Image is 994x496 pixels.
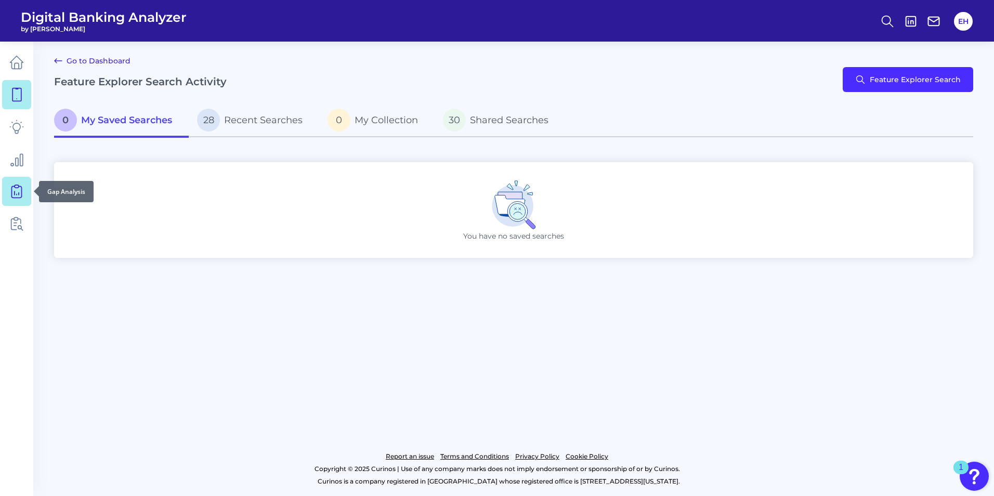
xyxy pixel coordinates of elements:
[515,450,559,463] a: Privacy Policy
[386,450,434,463] a: Report an issue
[39,181,94,202] div: Gap Analysis
[870,75,961,84] span: Feature Explorer Search
[843,67,973,92] button: Feature Explorer Search
[21,9,187,25] span: Digital Banking Analyzer
[328,109,350,132] span: 0
[355,114,418,126] span: My Collection
[443,109,466,132] span: 30
[54,105,189,138] a: 0My Saved Searches
[319,105,435,138] a: 0My Collection
[54,109,77,132] span: 0
[954,12,973,31] button: EH
[54,55,130,67] a: Go to Dashboard
[54,75,227,88] h2: Feature Explorer Search Activity
[54,162,973,258] div: You have no saved searches
[960,462,989,491] button: Open Resource Center, 1 new notification
[197,109,220,132] span: 28
[21,25,187,33] span: by [PERSON_NAME]
[566,450,608,463] a: Cookie Policy
[435,105,565,138] a: 30Shared Searches
[470,114,548,126] span: Shared Searches
[51,463,943,475] p: Copyright © 2025 Curinos | Use of any company marks does not imply endorsement or sponsorship of ...
[189,105,319,138] a: 28Recent Searches
[54,475,943,488] p: Curinos is a company registered in [GEOGRAPHIC_DATA] whose registered office is [STREET_ADDRESS][...
[224,114,303,126] span: Recent Searches
[81,114,172,126] span: My Saved Searches
[440,450,509,463] a: Terms and Conditions
[959,467,963,481] div: 1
